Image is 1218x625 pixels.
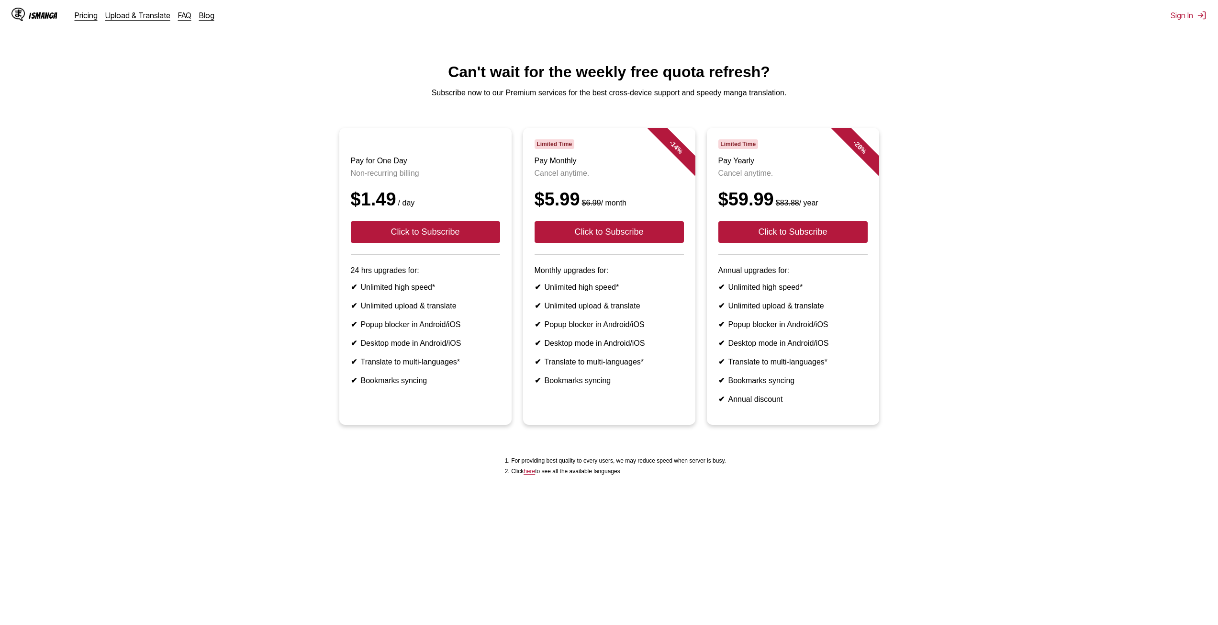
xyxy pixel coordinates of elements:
a: Pricing [75,11,98,20]
b: ✔ [535,376,541,385]
button: Click to Subscribe [535,221,684,243]
p: Cancel anytime. [535,169,684,178]
li: Unlimited upload & translate [718,301,868,310]
li: Bookmarks syncing [351,376,500,385]
li: Bookmarks syncing [718,376,868,385]
span: Limited Time [718,139,758,149]
s: $6.99 [582,199,601,207]
b: ✔ [535,358,541,366]
li: Popup blocker in Android/iOS [535,320,684,329]
small: / day [396,199,415,207]
div: IsManga [29,11,57,20]
p: Annual upgrades for: [718,266,868,275]
li: Desktop mode in Android/iOS [718,339,868,348]
b: ✔ [718,320,725,329]
li: Unlimited high speed* [718,283,868,292]
h3: Pay Monthly [535,157,684,165]
b: ✔ [351,358,357,366]
li: Desktop mode in Android/iOS [535,339,684,348]
div: $1.49 [351,189,500,210]
a: IsManga LogoIsManga [11,8,75,23]
p: Non-recurring billing [351,169,500,178]
b: ✔ [718,376,725,385]
small: / year [774,199,818,207]
h3: Pay Yearly [718,157,868,165]
b: ✔ [535,283,541,291]
p: 24 hrs upgrades for: [351,266,500,275]
b: ✔ [535,339,541,347]
div: $59.99 [718,189,868,210]
li: Translate to multi-languages* [718,357,868,366]
li: Translate to multi-languages* [351,357,500,366]
b: ✔ [718,358,725,366]
p: Monthly upgrades for: [535,266,684,275]
b: ✔ [718,395,725,403]
b: ✔ [351,376,357,385]
li: Click to see all the available languages [511,468,726,475]
h3: Pay for One Day [351,157,500,165]
b: ✔ [535,302,541,310]
p: Subscribe now to our Premium services for the best cross-device support and speedy manga translat... [8,89,1210,97]
a: Blog [199,11,214,20]
b: ✔ [351,339,357,347]
li: Unlimited upload & translate [535,301,684,310]
b: ✔ [351,283,357,291]
p: Cancel anytime. [718,169,868,178]
b: ✔ [718,302,725,310]
li: Unlimited high speed* [351,283,500,292]
b: ✔ [718,339,725,347]
a: Upload & Translate [105,11,170,20]
b: ✔ [351,302,357,310]
a: FAQ [178,11,191,20]
h1: Can't wait for the weekly free quota refresh? [8,63,1210,81]
li: Annual discount [718,395,868,404]
li: Unlimited upload & translate [351,301,500,310]
button: Click to Subscribe [351,221,500,243]
b: ✔ [535,320,541,329]
a: Available languages [524,468,535,475]
li: For providing best quality to every users, we may reduce speed when server is busy. [511,457,726,464]
li: Translate to multi-languages* [535,357,684,366]
button: Sign In [1171,11,1207,20]
span: Limited Time [535,139,574,149]
li: Bookmarks syncing [535,376,684,385]
div: - 28 % [831,118,888,176]
img: Sign out [1197,11,1207,20]
li: Desktop mode in Android/iOS [351,339,500,348]
div: - 14 % [647,118,704,176]
b: ✔ [718,283,725,291]
b: ✔ [351,320,357,329]
li: Popup blocker in Android/iOS [351,320,500,329]
s: $83.88 [776,199,799,207]
button: Click to Subscribe [718,221,868,243]
li: Popup blocker in Android/iOS [718,320,868,329]
li: Unlimited high speed* [535,283,684,292]
small: / month [580,199,626,207]
div: $5.99 [535,189,684,210]
img: IsManga Logo [11,8,25,21]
